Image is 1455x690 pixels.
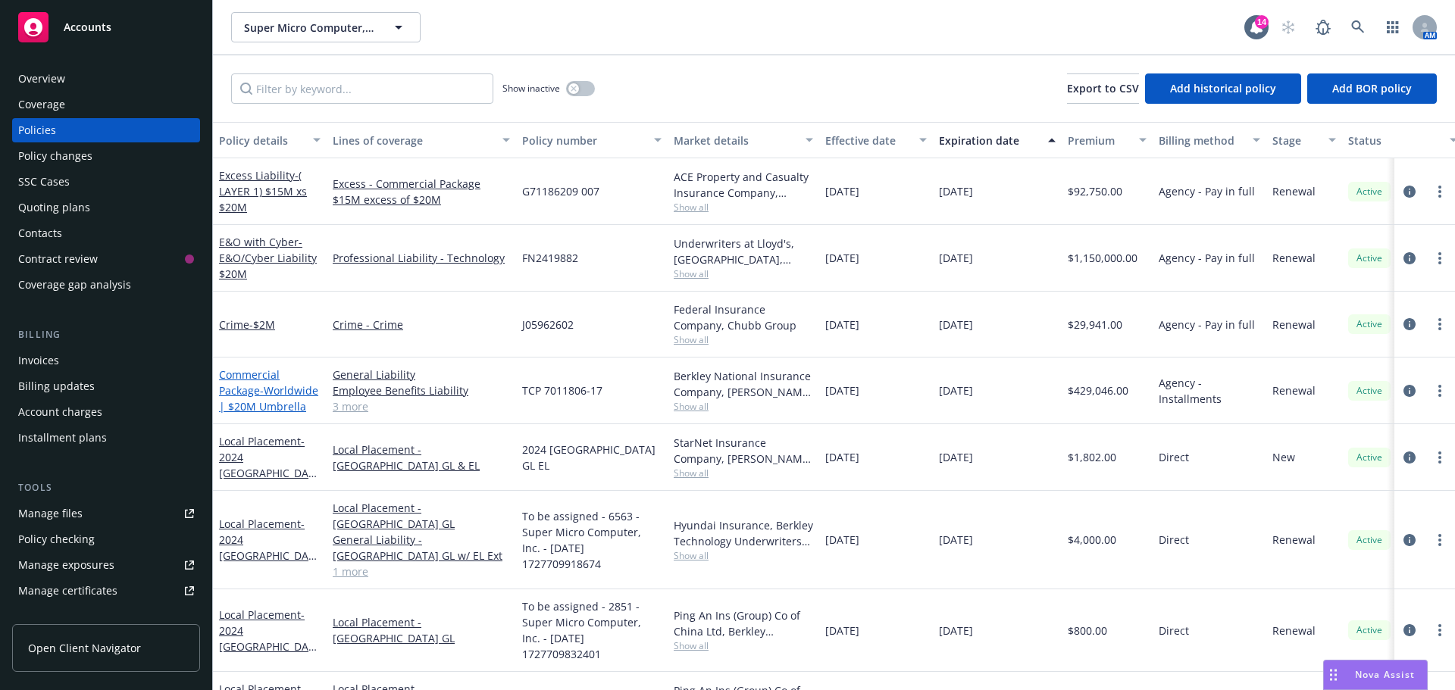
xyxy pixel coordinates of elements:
[18,426,107,450] div: Installment plans
[825,449,859,465] span: [DATE]
[18,501,83,526] div: Manage files
[333,250,510,266] a: Professional Liability - Technology
[333,317,510,333] a: Crime - Crime
[1354,533,1385,547] span: Active
[213,122,327,158] button: Policy details
[522,508,662,572] span: To be assigned - 6563 - Super Micro Computer, Inc. - [DATE] 1727709918674
[1348,133,1441,148] div: Status
[1272,623,1316,638] span: Renewal
[1431,531,1449,549] a: more
[28,640,141,656] span: Open Client Navigator
[12,118,200,142] a: Policies
[1159,449,1189,465] span: Direct
[18,553,114,577] div: Manage exposures
[1354,317,1385,331] span: Active
[1067,73,1139,104] button: Export to CSV
[18,374,95,398] div: Billing updates
[674,517,813,549] div: Hyundai Insurance, Berkley Technology Underwriters (International), [PERSON_NAME] & Company Co., ...
[939,183,973,199] span: [DATE]
[1431,183,1449,201] a: more
[1159,623,1189,638] span: Direct
[18,247,98,271] div: Contract review
[12,480,200,495] div: Tools
[933,122,1062,158] button: Expiration date
[12,144,200,168] a: Policy changes
[668,122,819,158] button: Market details
[219,168,307,214] a: Excess Liability
[12,374,200,398] a: Billing updates
[333,367,510,382] a: General Liability
[219,133,304,148] div: Policy details
[231,73,493,104] input: Filter by keyword...
[219,235,317,281] span: - E&O/Cyber Liability $20M
[522,382,602,398] span: TCP 7011806-17
[674,435,813,467] div: StarNet Insurance Company, [PERSON_NAME] Corporation, Berkley Technology Underwriters (Internatio...
[12,92,200,117] a: Coverage
[231,12,421,42] button: Super Micro Computer, Inc.
[1159,375,1260,407] span: Agency - Installments
[1159,133,1244,148] div: Billing method
[674,368,813,400] div: Berkley National Insurance Company, [PERSON_NAME] Corporation
[12,221,200,245] a: Contacts
[939,623,973,638] span: [DATE]
[1159,183,1255,199] span: Agency - Pay in full
[939,382,973,398] span: [DATE]
[1431,315,1449,333] a: more
[249,317,275,332] span: - $2M
[674,267,813,280] span: Show all
[18,170,70,194] div: SSC Cases
[1272,449,1295,465] span: New
[18,348,59,373] div: Invoices
[674,301,813,333] div: Federal Insurance Company, Chubb Group
[674,549,813,562] span: Show all
[18,67,65,91] div: Overview
[18,118,56,142] div: Policies
[825,250,859,266] span: [DATE]
[1068,317,1122,333] span: $29,941.00
[1400,382,1419,400] a: circleInformation
[1153,122,1266,158] button: Billing method
[12,348,200,373] a: Invoices
[219,317,275,332] a: Crime
[522,250,578,266] span: FN2419882
[825,532,859,548] span: [DATE]
[1068,532,1116,548] span: $4,000.00
[18,221,62,245] div: Contacts
[939,449,973,465] span: [DATE]
[825,133,910,148] div: Effective date
[1272,382,1316,398] span: Renewal
[219,235,317,281] a: E&O with Cyber
[502,82,560,95] span: Show inactive
[1170,81,1276,95] span: Add historical policy
[674,201,813,214] span: Show all
[333,614,510,646] a: Local Placement - [GEOGRAPHIC_DATA] GL
[12,527,200,551] a: Policy checking
[516,122,668,158] button: Policy number
[1308,12,1338,42] a: Report a Bug
[1273,12,1303,42] a: Start snowing
[1355,668,1415,681] span: Nova Assist
[1068,382,1128,398] span: $429,046.00
[12,247,200,271] a: Contract review
[819,122,933,158] button: Effective date
[12,579,200,603] a: Manage certificates
[1400,621,1419,639] a: circleInformation
[1431,249,1449,267] a: more
[333,442,510,473] a: Local Placement - [GEOGRAPHIC_DATA] GL & EL
[333,564,510,579] a: 1 more
[1068,250,1137,266] span: $1,150,000.00
[1272,133,1319,148] div: Stage
[1323,660,1428,690] button: Nova Assist
[1266,122,1342,158] button: Stage
[327,122,516,158] button: Lines of coverage
[18,604,95,629] div: Manage claims
[522,598,662,662] span: To be assigned - 2851 - Super Micro Computer, Inc. - [DATE] 1727709832401
[1354,623,1385,637] span: Active
[674,333,813,346] span: Show all
[12,553,200,577] a: Manage exposures
[64,21,111,33] span: Accounts
[18,92,65,117] div: Coverage
[1400,249,1419,267] a: circleInformation
[333,500,510,532] a: Local Placement - [GEOGRAPHIC_DATA] GL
